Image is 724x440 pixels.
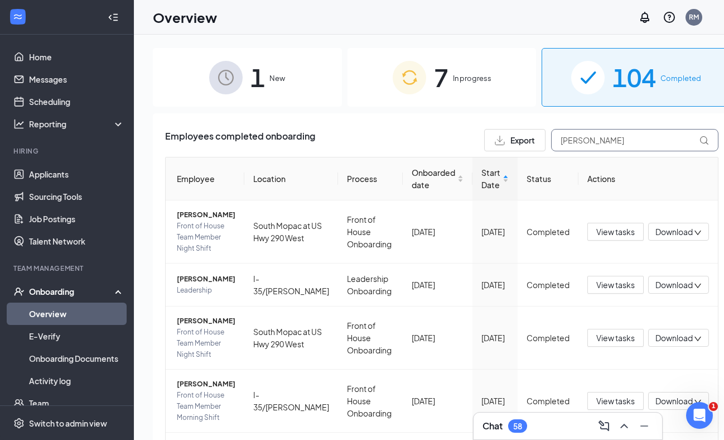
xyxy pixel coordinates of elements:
div: [DATE] [412,395,464,407]
svg: UserCheck [13,286,25,297]
div: [DATE] [481,279,509,291]
td: Front of House Onboarding [338,370,403,433]
svg: ComposeMessage [597,419,611,433]
span: Employees completed onboarding [165,129,315,151]
th: Actions [578,157,718,200]
svg: Collapse [108,12,119,23]
span: Front of House Team Member Night Shift [177,221,235,254]
a: E-Verify [29,325,124,347]
div: [DATE] [412,332,464,344]
span: down [694,282,702,290]
th: Onboarded date [403,157,472,200]
svg: WorkstreamLogo [12,11,23,22]
h1: Overview [153,8,217,27]
div: [DATE] [481,395,509,407]
div: Completed [527,332,569,344]
a: Onboarding Documents [29,347,124,370]
span: Download [655,332,693,344]
td: I-35/[PERSON_NAME] [244,370,338,433]
th: Employee [166,157,244,200]
span: Leadership [177,285,235,296]
span: down [694,398,702,406]
a: Team [29,392,124,414]
span: View tasks [596,332,635,344]
button: View tasks [587,392,644,410]
span: View tasks [596,395,635,407]
svg: ChevronUp [617,419,631,433]
a: Activity log [29,370,124,392]
span: Front of House Team Member Night Shift [177,327,235,360]
span: Export [510,136,535,144]
div: RM [689,12,699,22]
span: down [694,335,702,343]
span: Onboarded date [412,166,455,191]
th: Location [244,157,338,200]
td: I-35/[PERSON_NAME] [244,264,338,307]
div: [DATE] [481,226,509,238]
span: [PERSON_NAME] [177,274,235,285]
button: Export [484,129,546,151]
span: Front of House Team Member Morning Shift [177,390,235,423]
div: 58 [513,422,522,431]
iframe: Intercom live chat [686,402,713,429]
div: [DATE] [481,332,509,344]
span: New [269,73,285,84]
button: ChevronUp [615,417,633,435]
span: Download [655,226,693,238]
div: Completed [527,395,569,407]
span: down [694,229,702,237]
td: South Mopac at US Hwy 290 West [244,307,338,370]
a: Overview [29,303,124,325]
div: Hiring [13,146,122,156]
a: Scheduling [29,90,124,113]
span: Download [655,279,693,291]
div: [DATE] [412,279,464,291]
span: [PERSON_NAME] [177,315,235,327]
span: 1 [250,58,265,97]
input: Search by Name, Job Posting, or Process [551,129,718,151]
button: ComposeMessage [595,417,613,435]
span: 7 [434,58,448,97]
button: View tasks [587,329,644,347]
span: Download [655,395,693,407]
span: [PERSON_NAME] [177,209,235,221]
span: View tasks [596,279,635,291]
div: Completed [527,279,569,291]
svg: Analysis [13,118,25,130]
div: Team Management [13,264,122,273]
button: View tasks [587,223,644,241]
div: Completed [527,226,569,238]
svg: Minimize [638,419,651,433]
span: [PERSON_NAME] [177,379,235,390]
div: Onboarding [29,286,115,297]
h3: Chat [482,420,503,432]
a: Home [29,46,124,68]
th: Process [338,157,403,200]
a: Talent Network [29,230,124,252]
div: Switch to admin view [29,418,107,429]
a: Job Postings [29,208,124,230]
span: View tasks [596,226,635,238]
td: Front of House Onboarding [338,200,403,264]
span: Completed [660,73,701,84]
svg: Notifications [638,11,651,24]
th: Status [518,157,578,200]
span: Start Date [481,166,500,191]
span: 104 [612,58,656,97]
div: [DATE] [412,226,464,238]
div: Reporting [29,118,125,130]
td: Leadership Onboarding [338,264,403,307]
span: In progress [453,73,491,84]
svg: Settings [13,418,25,429]
svg: QuestionInfo [663,11,676,24]
button: View tasks [587,276,644,294]
td: Front of House Onboarding [338,307,403,370]
a: Messages [29,68,124,90]
button: Minimize [635,417,653,435]
td: South Mopac at US Hwy 290 West [244,200,338,264]
a: Applicants [29,163,124,185]
span: 1 [709,402,718,411]
a: Sourcing Tools [29,185,124,208]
